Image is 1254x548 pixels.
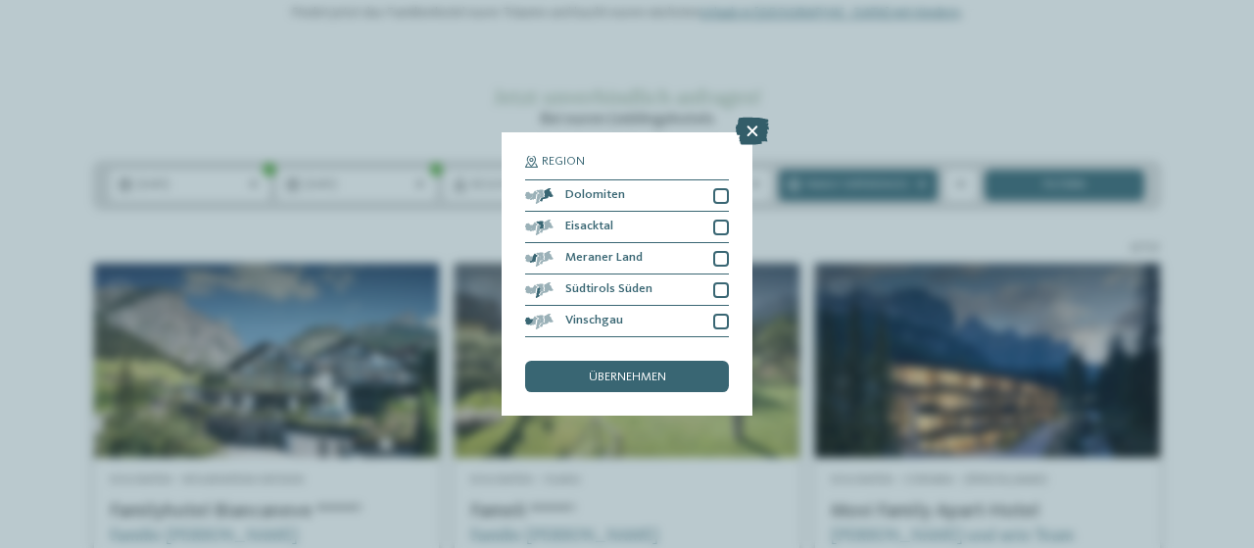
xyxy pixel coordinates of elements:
[565,315,623,327] span: Vinschgau
[565,252,643,265] span: Meraner Land
[565,221,613,233] span: Eisacktal
[565,189,625,202] span: Dolomiten
[565,283,652,296] span: Südtirols Süden
[589,372,666,384] span: übernehmen
[542,156,585,169] span: Region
